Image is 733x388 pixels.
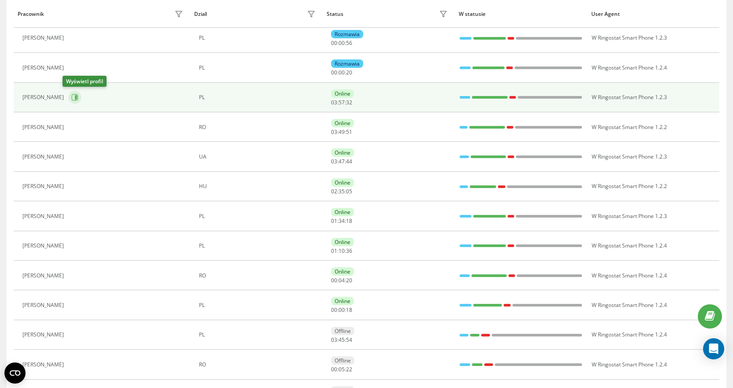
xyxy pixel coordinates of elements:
[22,273,66,279] div: [PERSON_NAME]
[331,100,352,106] div: : :
[331,159,352,165] div: : :
[63,76,107,87] div: Wyświetl profil
[592,123,667,131] span: W Ringostat Smart Phone 1.2.2
[331,218,352,224] div: : :
[346,128,352,136] span: 51
[592,301,667,309] span: W Ringostat Smart Phone 1.2.4
[331,158,337,165] span: 03
[18,11,44,17] div: Pracownik
[199,35,318,41] div: PL
[331,70,352,76] div: : :
[199,302,318,308] div: PL
[331,366,337,373] span: 00
[22,362,66,368] div: [PERSON_NAME]
[4,362,26,384] button: Open CMP widget
[331,248,352,254] div: : :
[703,338,724,359] div: Open Intercom Messenger
[331,267,354,276] div: Online
[339,277,345,284] span: 04
[22,183,66,189] div: [PERSON_NAME]
[346,336,352,344] span: 54
[339,336,345,344] span: 45
[199,124,318,130] div: RO
[346,158,352,165] span: 44
[346,39,352,47] span: 56
[331,327,354,335] div: Offline
[331,238,354,246] div: Online
[339,306,345,314] span: 00
[22,332,66,338] div: [PERSON_NAME]
[331,188,337,195] span: 02
[331,277,337,284] span: 00
[459,11,583,17] div: W statusie
[339,158,345,165] span: 47
[592,212,667,220] span: W Ringostat Smart Phone 1.2.3
[331,119,354,127] div: Online
[339,99,345,106] span: 57
[346,306,352,314] span: 18
[346,188,352,195] span: 05
[592,93,667,101] span: W Ringostat Smart Phone 1.2.3
[331,40,352,46] div: : :
[327,11,343,17] div: Status
[194,11,206,17] div: Dział
[592,331,667,338] span: W Ringostat Smart Phone 1.2.4
[331,69,337,76] span: 00
[331,148,354,157] div: Online
[331,307,352,313] div: : :
[346,366,352,373] span: 22
[199,273,318,279] div: RO
[592,64,667,71] span: W Ringostat Smart Phone 1.2.4
[592,153,667,160] span: W Ringostat Smart Phone 1.2.3
[22,65,66,71] div: [PERSON_NAME]
[592,361,667,368] span: W Ringostat Smart Phone 1.2.4
[22,302,66,308] div: [PERSON_NAME]
[339,128,345,136] span: 49
[199,243,318,249] div: PL
[22,243,66,249] div: [PERSON_NAME]
[199,213,318,219] div: PL
[346,99,352,106] span: 32
[331,337,352,343] div: : :
[331,366,352,373] div: : :
[339,366,345,373] span: 05
[592,182,667,190] span: W Ringostat Smart Phone 1.2.2
[592,272,667,279] span: W Ringostat Smart Phone 1.2.4
[339,217,345,225] span: 34
[346,277,352,284] span: 20
[22,35,66,41] div: [PERSON_NAME]
[331,89,354,98] div: Online
[199,332,318,338] div: PL
[331,306,337,314] span: 00
[592,34,667,41] span: W Ringostat Smart Phone 1.2.3
[339,39,345,47] span: 00
[331,336,337,344] span: 03
[339,69,345,76] span: 00
[331,30,363,38] div: Rozmawia
[331,178,354,187] div: Online
[331,129,352,135] div: : :
[331,188,352,195] div: : :
[591,11,715,17] div: User Agent
[22,94,66,100] div: [PERSON_NAME]
[331,99,337,106] span: 03
[331,39,337,47] span: 00
[331,217,337,225] span: 01
[592,242,667,249] span: W Ringostat Smart Phone 1.2.4
[199,65,318,71] div: PL
[199,183,318,189] div: HU
[346,217,352,225] span: 18
[199,154,318,160] div: UA
[346,247,352,255] span: 36
[331,59,363,68] div: Rozmawia
[331,247,337,255] span: 01
[199,94,318,100] div: PL
[339,188,345,195] span: 35
[199,362,318,368] div: RO
[331,277,352,284] div: : :
[339,247,345,255] span: 10
[22,213,66,219] div: [PERSON_NAME]
[346,69,352,76] span: 20
[22,124,66,130] div: [PERSON_NAME]
[331,356,354,365] div: Offline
